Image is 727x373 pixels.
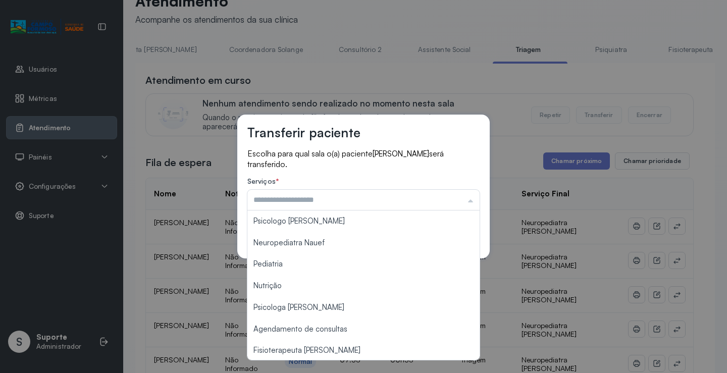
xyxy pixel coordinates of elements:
[247,177,276,185] span: Serviços
[247,253,480,275] li: Pediatria
[247,275,480,297] li: Nutrição
[247,340,480,361] li: Fisioterapeuta [PERSON_NAME]
[247,210,480,232] li: Psicologo [PERSON_NAME]
[247,297,480,318] li: Psicologa [PERSON_NAME]
[247,232,480,254] li: Neuropediatra Nauef
[373,149,429,158] span: [PERSON_NAME]
[247,148,480,169] p: Escolha para qual sala o(a) paciente será transferido.
[247,318,480,340] li: Agendamento de consultas
[247,125,360,140] h3: Transferir paciente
